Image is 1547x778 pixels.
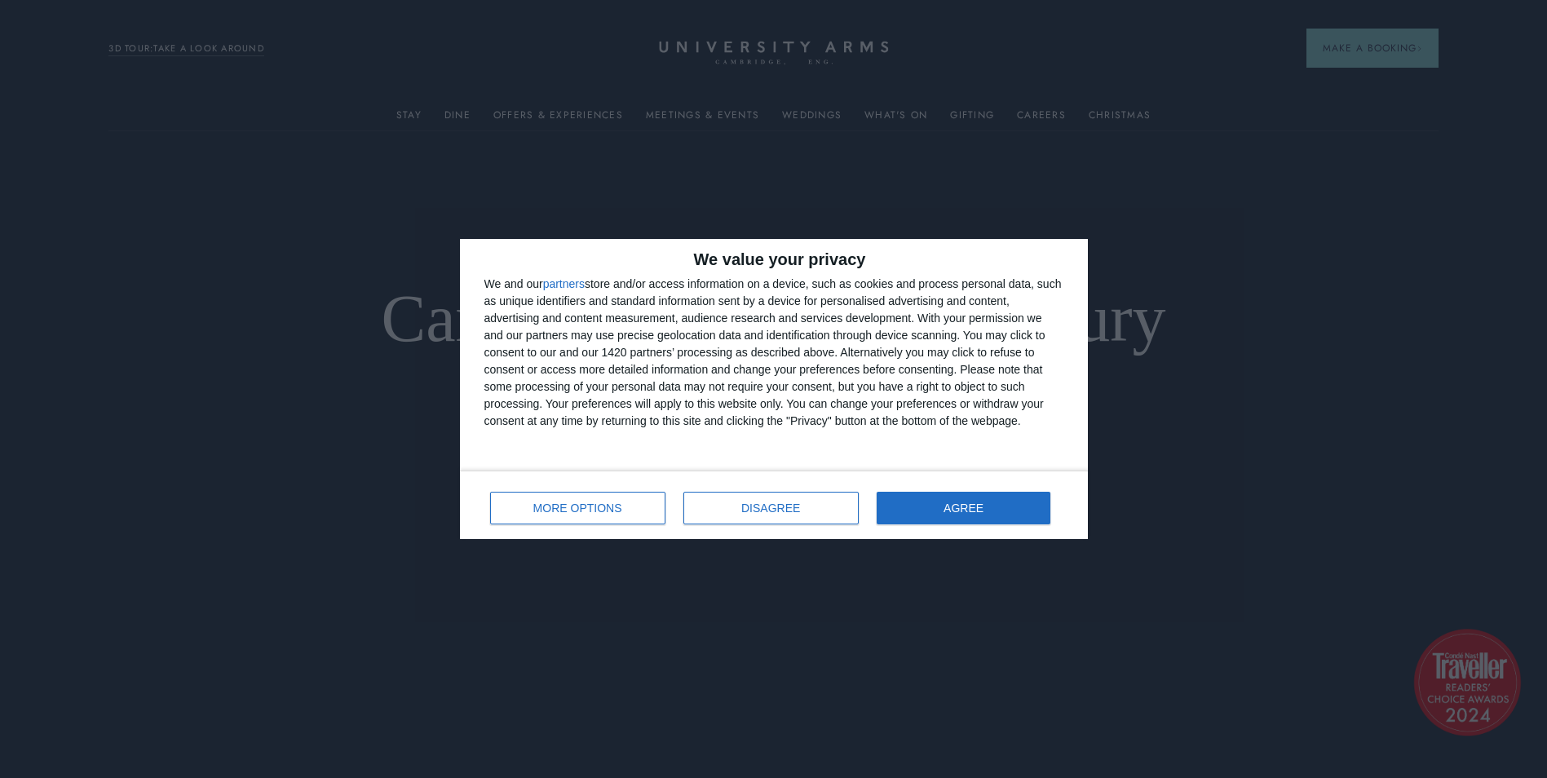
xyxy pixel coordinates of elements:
[533,502,622,514] span: MORE OPTIONS
[490,492,665,524] button: MORE OPTIONS
[944,502,983,514] span: AGREE
[683,492,859,524] button: DISAGREE
[877,492,1051,524] button: AGREE
[484,251,1063,267] h2: We value your privacy
[741,502,800,514] span: DISAGREE
[460,239,1088,539] div: qc-cmp2-ui
[484,276,1063,430] div: We and our store and/or access information on a device, such as cookies and process personal data...
[543,278,585,290] button: partners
